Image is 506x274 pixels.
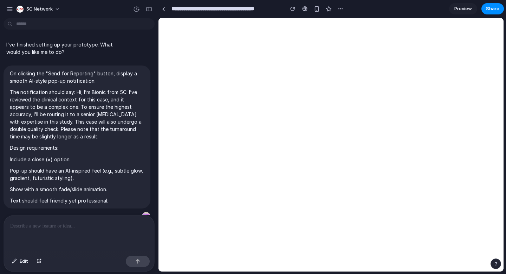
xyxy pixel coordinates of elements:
span: Share [486,5,499,12]
button: Share [481,3,504,14]
p: On clicking the "Send for Reporting" button, display a smooth AI-style pop-up notification. [10,70,144,85]
span: 5C Network [26,6,53,13]
span: Edit [20,258,28,265]
p: Text should feel friendly yet professional. [10,197,144,204]
button: 5C Network [14,4,64,15]
p: The notification should say: Hi, I’m Bionic from 5C. I’ve reviewed the clinical context for this ... [10,88,144,140]
p: Design requirements: [10,144,144,151]
span: Preview [454,5,472,12]
p: Pop-up should have an AI-inspired feel (e.g., subtle glow, gradient, futuristic styling). [10,167,144,182]
p: I've finished setting up your prototype. What would you like me to do? [6,41,124,56]
p: Include a close (×) option. [10,156,144,163]
p: Show with a smooth fade/slide animation. [10,186,144,193]
a: Preview [449,3,477,14]
button: Edit [8,256,32,267]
